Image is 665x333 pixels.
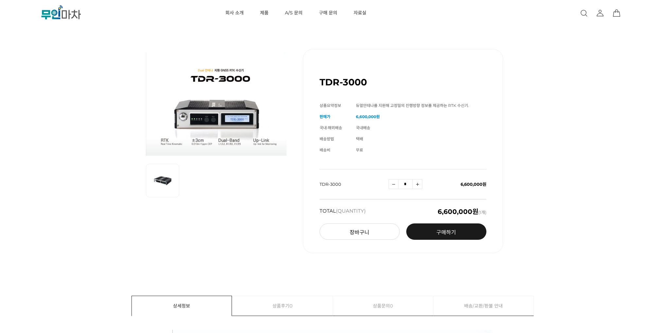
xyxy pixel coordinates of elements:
span: 국내배송 [356,125,370,130]
span: 국내·해외배송 [320,125,342,130]
span: 듀얼안테나를 지원해 고정밀의 진행방향 정보를 제공하는 RTK 수신기. [356,103,469,108]
a: 수량증가 [412,179,422,189]
a: 상품문의0 [333,296,433,316]
strong: 6,600,000원 [356,114,380,119]
td: TDR-3000 [320,169,389,199]
a: 배송/교환/환불 안내 [433,296,534,316]
span: (1개) [438,208,486,215]
span: 구매하기 [436,229,456,236]
a: 상품후기0 [232,296,333,316]
em: 6,600,000원 [438,208,478,216]
strong: TOTAL [320,208,366,215]
span: 6,600,000원 [461,182,486,187]
a: 구매하기 [406,223,486,240]
a: 수량감소 [389,179,398,189]
button: 장바구니 [320,223,400,240]
span: 배송비 [320,148,330,152]
span: 0 [289,296,292,316]
span: 판매가 [320,114,330,119]
span: 택배 [356,136,363,141]
h1: TDR-3000 [320,77,367,88]
span: 0 [390,296,393,316]
span: 배송방법 [320,136,334,141]
img: TDR-3000 [146,49,287,156]
span: (QUANTITY) [336,208,366,214]
span: 무료 [356,148,363,152]
span: 상품요약정보 [320,103,341,108]
a: 상세정보 [132,296,232,316]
